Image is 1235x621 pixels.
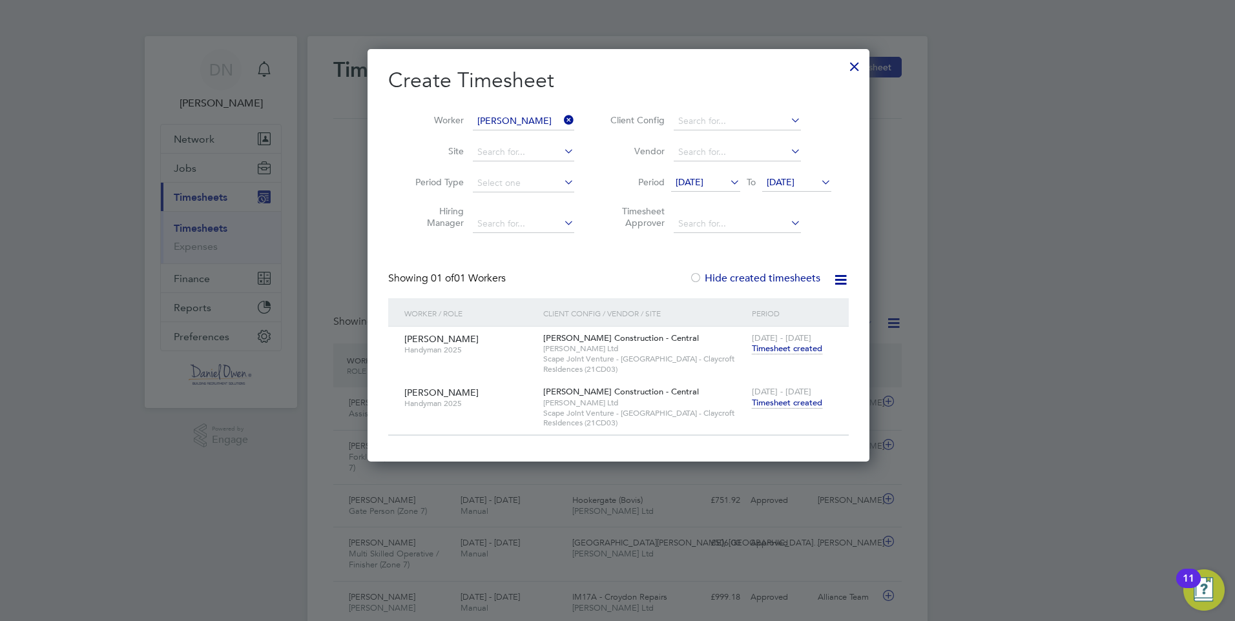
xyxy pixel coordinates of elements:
input: Search for... [674,215,801,233]
label: Hide created timesheets [689,272,820,285]
span: [DATE] [676,176,703,188]
label: Period [607,176,665,188]
label: Vendor [607,145,665,157]
span: [PERSON_NAME] Construction - Central [543,386,699,397]
div: Showing [388,272,508,285]
span: [DATE] - [DATE] [752,332,811,343]
div: Worker / Role [401,298,540,328]
h2: Create Timesheet [388,67,849,94]
label: Timesheet Approver [607,205,665,229]
label: Worker [406,114,464,126]
span: Handyman 2025 [404,345,534,355]
span: [PERSON_NAME] [404,387,479,398]
span: Timesheet created [752,343,822,354]
span: [PERSON_NAME] [404,333,479,345]
div: 11 [1183,578,1194,595]
input: Search for... [473,143,574,161]
span: 01 Workers [431,272,506,285]
button: Open Resource Center, 11 new notifications [1183,569,1225,611]
div: Period [749,298,836,328]
input: Select one [473,174,574,192]
input: Search for... [473,112,574,130]
input: Search for... [473,215,574,233]
label: Client Config [607,114,665,126]
span: [PERSON_NAME] Ltd [543,343,745,354]
input: Search for... [674,112,801,130]
span: [DATE] - [DATE] [752,386,811,397]
label: Period Type [406,176,464,188]
span: [DATE] [767,176,794,188]
span: Scape Joint Venture - [GEOGRAPHIC_DATA] - Claycroft Residences (21CD03) [543,354,745,374]
div: Client Config / Vendor / Site [540,298,749,328]
input: Search for... [674,143,801,161]
span: Handyman 2025 [404,398,534,409]
span: Scape Joint Venture - [GEOGRAPHIC_DATA] - Claycroft Residences (21CD03) [543,408,745,428]
span: To [743,174,760,190]
label: Hiring Manager [406,205,464,229]
span: [PERSON_NAME] Ltd [543,398,745,408]
span: Timesheet created [752,397,822,409]
span: 01 of [431,272,454,285]
span: [PERSON_NAME] Construction - Central [543,332,699,343]
label: Site [406,145,464,157]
